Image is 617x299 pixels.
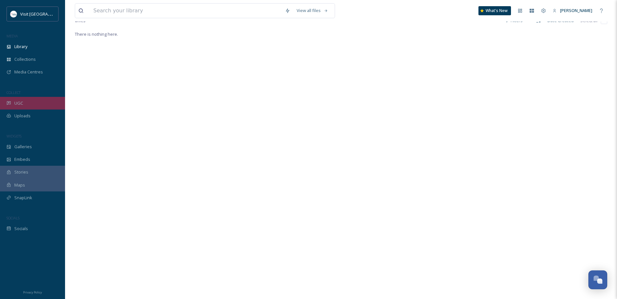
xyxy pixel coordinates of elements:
[549,4,596,17] a: [PERSON_NAME]
[14,69,43,75] span: Media Centres
[10,11,17,17] img: 1680077135441.jpeg
[14,156,30,162] span: Embeds
[14,169,28,175] span: Stories
[14,226,28,232] span: Socials
[7,90,20,95] span: COLLECT
[7,215,20,220] span: SOCIALS
[14,56,36,62] span: Collections
[7,134,21,138] span: WIDGETS
[588,270,607,289] button: Open Chat
[14,100,23,106] span: UGC
[7,33,18,38] span: MEDIA
[23,288,42,296] a: Privacy Policy
[478,6,511,15] a: What's New
[14,182,25,188] span: Maps
[23,290,42,294] span: Privacy Policy
[14,195,32,201] span: SnapLink
[293,4,331,17] a: View all files
[14,144,32,150] span: Galleries
[14,44,27,50] span: Library
[75,31,118,37] span: There is nothing here.
[14,113,31,119] span: Uploads
[20,11,71,17] span: Visit [GEOGRAPHIC_DATA]
[90,4,282,18] input: Search your library
[560,7,592,13] span: [PERSON_NAME]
